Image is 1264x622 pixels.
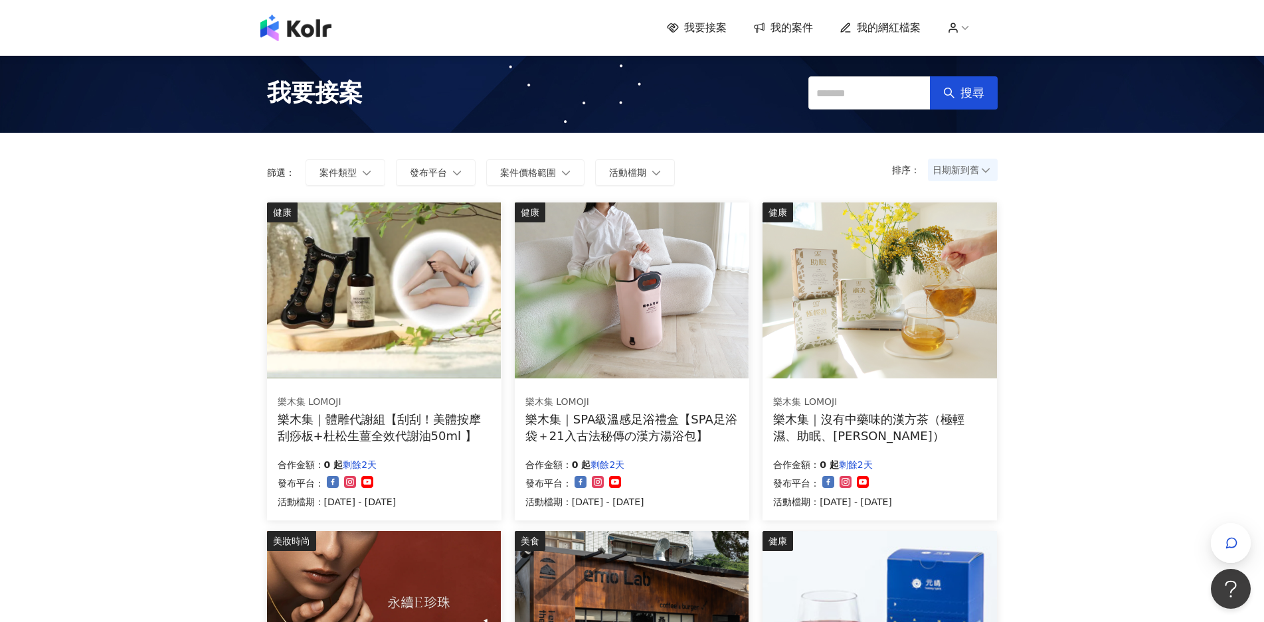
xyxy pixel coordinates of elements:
p: 合作金額： [773,457,820,473]
p: 發布平台： [525,475,572,491]
p: 排序： [892,165,928,175]
img: 體雕代謝組【刮刮！美體按摩刮痧板+杜松生薑全效代謝油50ml 】 [267,202,501,378]
span: 活動檔期 [609,167,646,178]
p: 剩餘2天 [590,457,624,473]
p: 0 起 [820,457,839,473]
img: SPA級溫感足浴禮盒【SPA足浴袋＋21入古法秘傳の漢方湯浴包】 [515,202,749,378]
img: logo [260,15,331,41]
p: 發布平台： [278,475,324,491]
div: 美食 [515,531,545,551]
p: 剩餘2天 [343,457,377,473]
button: 案件類型 [306,159,385,186]
button: 搜尋 [930,76,998,110]
span: 我的案件 [770,21,813,35]
p: 活動檔期：[DATE] - [DATE] [278,494,397,510]
div: 樂木集 LOMOJI [773,396,986,409]
p: 發布平台： [773,475,820,491]
button: 活動檔期 [595,159,675,186]
div: 樂木集｜沒有中藥味的漢方茶（極輕濕、助眠、[PERSON_NAME]） [773,411,986,444]
span: 日期新到舊 [933,160,993,180]
a: 我的案件 [753,21,813,35]
span: 案件類型 [319,167,357,178]
a: 我的網紅檔案 [840,21,921,35]
span: 案件價格範圍 [500,167,556,178]
button: 案件價格範圍 [486,159,585,186]
span: 我的網紅檔案 [857,21,921,35]
span: 搜尋 [960,86,984,100]
p: 篩選： [267,167,295,178]
p: 0 起 [324,457,343,473]
div: 樂木集 LOMOJI [525,396,738,409]
a: 我要接案 [667,21,727,35]
div: 樂木集｜SPA級溫感足浴禮盒【SPA足浴袋＋21入古法秘傳の漢方湯浴包】 [525,411,739,444]
iframe: Help Scout Beacon - Open [1211,569,1251,609]
div: 美妝時尚 [267,531,316,551]
p: 0 起 [572,457,591,473]
div: 健康 [515,202,545,222]
div: 健康 [267,202,298,222]
img: 樂木集｜沒有中藥味的漢方茶（極輕濕、助眠、亮妍） [763,202,996,378]
p: 合作金額： [525,457,572,473]
div: 健康 [763,531,793,551]
p: 合作金額： [278,457,324,473]
p: 活動檔期：[DATE] - [DATE] [773,494,892,510]
div: 健康 [763,202,793,222]
button: 發布平台 [396,159,476,186]
p: 活動檔期：[DATE] - [DATE] [525,494,644,510]
div: 樂木集 LOMOJI [278,396,490,409]
div: 樂木集｜體雕代謝組【刮刮！美體按摩刮痧板+杜松生薑全效代謝油50ml 】 [278,411,491,444]
span: 我要接案 [684,21,727,35]
span: 發布平台 [410,167,447,178]
span: search [943,87,955,99]
span: 我要接案 [267,76,363,110]
p: 剩餘2天 [839,457,873,473]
